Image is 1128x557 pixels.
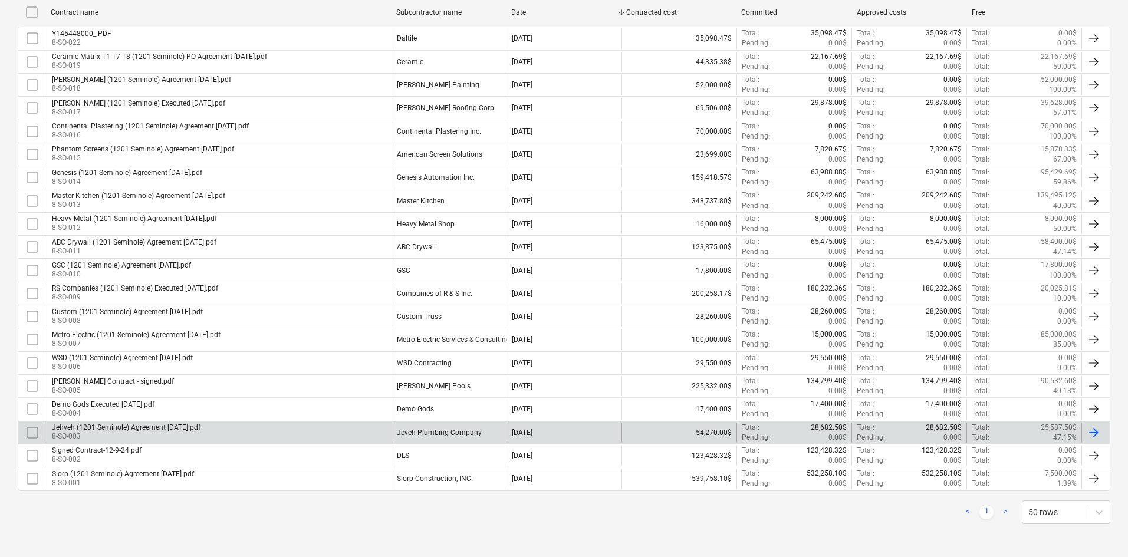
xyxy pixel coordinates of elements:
p: Pending : [857,317,885,327]
div: Master Kitchen (1201 Seminole) Agreement [DATE].pdf [52,192,225,200]
p: 180,232.36$ [807,284,847,294]
p: Total : [742,28,759,38]
p: Total : [972,237,989,247]
div: [DATE] [512,312,532,321]
p: 0.00$ [943,38,962,48]
p: Pending : [742,108,770,118]
p: Total : [857,329,874,340]
div: Continental Plastering (1201 Seminole) Agreement [DATE].pdf [52,122,249,130]
p: 0.00$ [828,131,847,141]
p: Total : [972,28,989,38]
p: 15,000.00$ [811,329,847,340]
p: 15,000.00$ [926,329,962,340]
p: 10.00% [1053,294,1077,304]
p: Total : [857,353,874,363]
p: Total : [972,121,989,131]
p: Total : [972,353,989,363]
p: Total : [857,52,874,62]
div: Edgardo Fuentes Painting [397,81,479,89]
div: Date [511,8,617,17]
p: 29,550.00$ [811,353,847,363]
p: Total : [857,28,874,38]
p: 209,242.68$ [807,190,847,200]
p: Pending : [742,154,770,164]
p: 65,475.00$ [811,237,847,247]
p: Pending : [857,131,885,141]
div: [PERSON_NAME] (1201 Seminole) Agreement [DATE].pdf [52,75,231,84]
div: [DATE] [512,243,532,251]
p: 0.00$ [943,271,962,281]
div: Demo Gods [397,405,434,413]
p: 100.00% [1049,85,1077,95]
p: 0.00% [1057,363,1077,373]
p: Pending : [742,386,770,396]
p: 47.14% [1053,247,1077,257]
p: Pending : [742,62,770,72]
div: [DATE] [512,34,532,42]
p: Total : [972,363,989,373]
p: Total : [972,386,989,396]
div: ABC Drywall (1201 Seminole) Agreement [DATE].pdf [52,238,216,246]
p: Total : [972,317,989,327]
p: 0.00$ [828,108,847,118]
p: 17,400.00$ [811,399,847,409]
p: Pending : [742,409,770,419]
p: 180,232.36$ [922,284,962,294]
p: Total : [972,201,989,211]
p: 134,799.40$ [922,376,962,386]
p: 0.00$ [828,177,847,187]
div: Custom (1201 Seminole) Agreement [DATE].pdf [52,308,203,316]
p: Pending : [857,409,885,419]
p: 7,820.67$ [815,144,847,154]
p: Total : [972,224,989,234]
p: 0.00$ [943,363,962,373]
iframe: Chat Widget [1069,500,1128,557]
div: Subcontractor name [396,8,502,17]
div: 23,699.00$ [621,144,736,164]
p: Total : [742,75,759,85]
p: Pending : [857,271,885,281]
p: 35,098.47$ [926,28,962,38]
p: 8,000.00$ [815,214,847,224]
p: Total : [972,306,989,317]
p: Total : [972,131,989,141]
p: 20,025.81$ [1041,284,1077,294]
div: Van Kirk Pools [397,382,471,390]
div: Master Kitchen [397,197,445,205]
p: Total : [857,399,874,409]
div: GSC (1201 Seminole) Agreement [DATE].pdf [52,261,191,269]
p: Pending : [857,247,885,257]
p: Total : [857,98,874,108]
p: Pending : [857,85,885,95]
p: 8-SO-016 [52,130,249,140]
p: Total : [972,329,989,340]
p: Total : [857,121,874,131]
div: [DATE] [512,104,532,112]
div: Heavy Metal (1201 Seminole) Agreement [DATE].pdf [52,215,217,223]
p: Pending : [742,317,770,327]
div: 52,000.00$ [621,75,736,95]
p: Total : [972,294,989,304]
p: Total : [972,154,989,164]
div: 348,737.80$ [621,190,736,210]
p: 22,167.69$ [1041,52,1077,62]
p: 8-SO-007 [52,339,221,349]
p: 139,495.12$ [1037,190,1077,200]
p: Total : [742,306,759,317]
p: 8-SO-011 [52,246,216,256]
p: Pending : [742,201,770,211]
p: 0.00$ [828,121,847,131]
p: Pending : [742,247,770,257]
p: 65,475.00$ [926,237,962,247]
p: 0.00$ [1058,28,1077,38]
p: 0.00$ [828,75,847,85]
p: Pending : [742,131,770,141]
p: Total : [972,108,989,118]
p: 63,988.88$ [811,167,847,177]
p: 17,800.00$ [1041,260,1077,270]
p: 0.00$ [943,131,962,141]
p: 0.00$ [943,409,962,419]
p: Total : [742,376,759,386]
p: Total : [742,260,759,270]
p: Total : [972,144,989,154]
